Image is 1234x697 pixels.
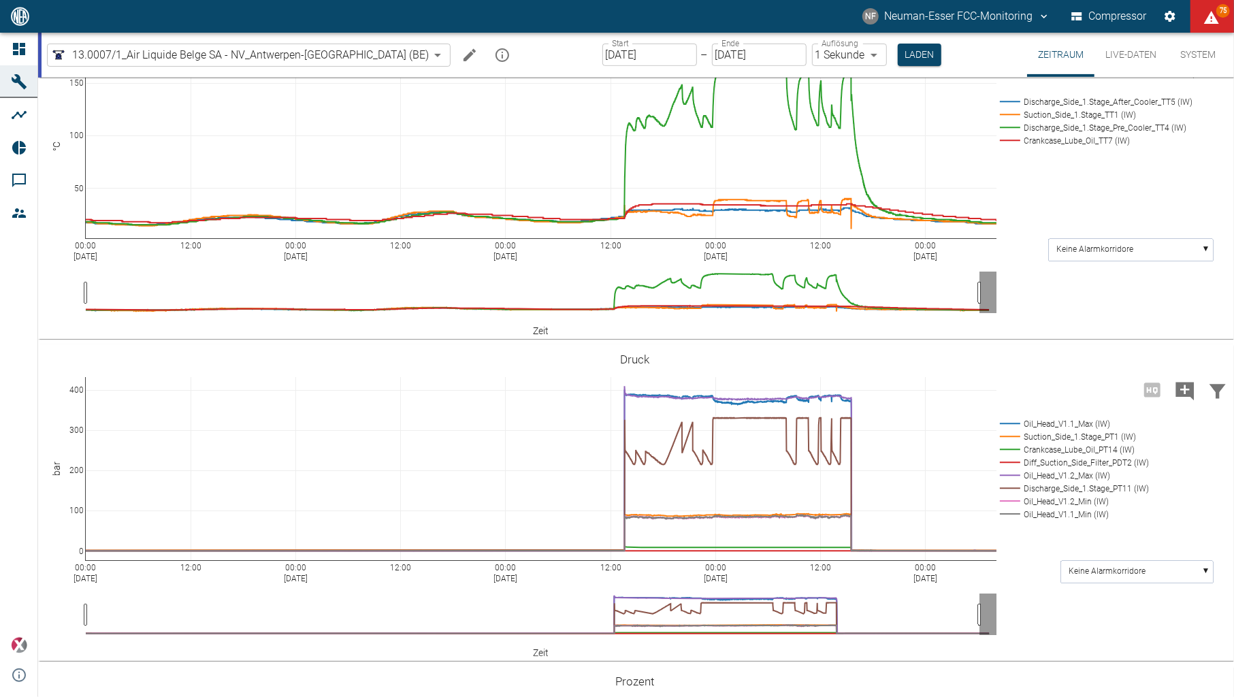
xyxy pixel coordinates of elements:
[1216,4,1230,18] span: 75
[1069,4,1150,29] button: Compressor
[1158,4,1182,29] button: Einstellungen
[456,42,483,69] button: Machine bearbeiten
[701,47,708,63] p: –
[1136,383,1169,395] span: Hohe Auflösung nur für Zeiträume von <3 Tagen verfügbar
[812,44,887,66] div: 1 Sekunde
[1069,567,1146,577] text: Keine Alarmkorridore
[1201,372,1234,408] button: Daten filtern
[1057,245,1134,255] text: Keine Alarmkorridore
[11,637,27,653] img: Xplore Logo
[721,37,739,49] label: Ende
[602,44,697,66] input: DD.MM.YYYY
[1094,33,1167,77] button: Live-Daten
[822,37,858,49] label: Auflösung
[1169,372,1201,408] button: Kommentar hinzufügen
[898,44,941,66] button: Laden
[712,44,807,66] input: DD.MM.YYYY
[10,7,31,25] img: logo
[72,47,429,63] span: 13.0007/1_Air Liquide Belge SA - NV_Antwerpen-[GEOGRAPHIC_DATA] (BE)
[1027,33,1094,77] button: Zeitraum
[489,42,516,69] button: mission info
[862,8,879,25] div: NF
[1167,33,1229,77] button: System
[612,37,629,49] label: Start
[50,47,429,63] a: 13.0007/1_Air Liquide Belge SA - NV_Antwerpen-[GEOGRAPHIC_DATA] (BE)
[860,4,1052,29] button: fcc-monitoring@neuman-esser.com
